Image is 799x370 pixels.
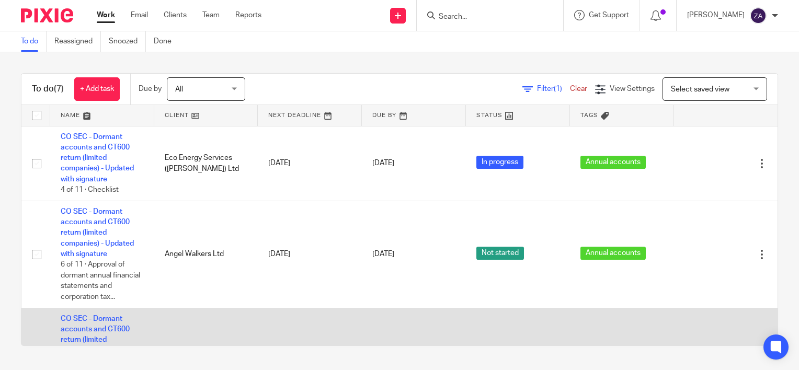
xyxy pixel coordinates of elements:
[554,85,562,92] span: (1)
[438,13,532,22] input: Search
[175,86,183,93] span: All
[372,251,394,258] span: [DATE]
[570,85,587,92] a: Clear
[61,315,134,365] a: CO SEC - Dormant accounts and CT600 return (limited companies) - Updated with signature
[258,201,362,308] td: [DATE]
[154,31,179,52] a: Done
[61,261,140,300] span: 6 of 11 · Approval of dormant annual financial statements and corporation tax...
[589,11,629,19] span: Get Support
[164,10,187,20] a: Clients
[476,247,524,260] span: Not started
[97,10,115,20] a: Work
[61,186,119,193] span: 4 of 11 · Checklist
[750,7,767,24] img: svg%3E
[580,112,598,118] span: Tags
[109,31,146,52] a: Snoozed
[154,201,258,308] td: Angel Walkers Ltd
[258,126,362,201] td: [DATE]
[21,8,73,22] img: Pixie
[21,31,47,52] a: To do
[54,31,101,52] a: Reassigned
[74,77,120,101] a: + Add task
[372,160,394,167] span: [DATE]
[61,133,134,183] a: CO SEC - Dormant accounts and CT600 return (limited companies) - Updated with signature
[131,10,148,20] a: Email
[476,156,523,169] span: In progress
[154,126,258,201] td: Eco Energy Services ([PERSON_NAME]) Ltd
[32,84,64,95] h1: To do
[202,10,220,20] a: Team
[687,10,745,20] p: [PERSON_NAME]
[610,85,655,92] span: View Settings
[580,156,646,169] span: Annual accounts
[580,247,646,260] span: Annual accounts
[671,86,729,93] span: Select saved view
[139,84,162,94] p: Due by
[61,208,134,258] a: CO SEC - Dormant accounts and CT600 return (limited companies) - Updated with signature
[54,85,64,93] span: (7)
[235,10,261,20] a: Reports
[537,85,570,92] span: Filter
